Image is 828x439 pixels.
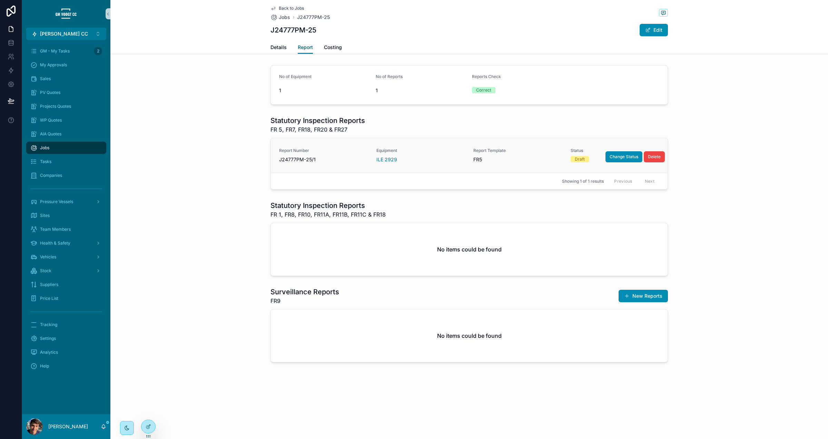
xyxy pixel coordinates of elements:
[648,154,661,160] span: Delete
[270,287,339,297] h1: Surveillance Reports
[40,296,58,301] span: Price List
[26,292,106,305] a: Price List
[279,74,312,79] span: No of Equipment
[26,278,106,291] a: Suppliers
[40,350,58,355] span: Analytics
[40,145,49,151] span: Jobs
[40,322,57,327] span: Tracking
[619,290,668,302] button: New Reports
[473,156,482,163] span: FR5
[26,73,106,85] a: Sales
[48,423,88,430] p: [PERSON_NAME]
[270,44,287,51] span: Details
[270,210,386,219] span: FR 1, FR8, FR10, FR11A, FR11B, FR11C & FR18
[26,28,106,40] button: Select Button
[298,41,313,54] a: Report
[270,6,304,11] a: Back to Jobs
[26,251,106,263] a: Vehicles
[270,125,365,134] span: FR 5, FR7, FR18, FR20 & FR27
[94,47,102,55] div: 2
[40,30,88,37] span: [PERSON_NAME] CC
[270,25,316,35] h1: J24777PM-25
[26,223,106,236] a: Team Members
[26,45,106,57] a: GM - My Tasks2
[270,41,287,55] a: Details
[26,142,106,154] a: Jobs
[40,254,56,260] span: Vehicles
[26,100,106,113] a: Projects Quotes
[26,318,106,331] a: Tracking
[271,138,668,173] a: Report NumberJ24777PM-25/1EquipmentILE 2929Report TemplateFR5StatusDraftDeleteChange Status
[40,159,51,164] span: Tasks
[644,151,665,162] button: Delete
[562,179,604,184] span: Showing 1 of 1 results
[297,14,330,21] a: J24777PM-25
[640,24,668,36] button: Edit
[40,363,49,369] span: Help
[270,201,386,210] h1: Statutory Inspection Reports
[472,74,501,79] span: Reports Check
[437,245,502,254] h2: No items could be found
[26,332,106,345] a: Settings
[26,265,106,277] a: Stock
[279,14,290,21] span: Jobs
[437,332,502,340] h2: No items could be found
[279,156,368,163] span: J24777PM-25/1
[22,40,110,381] div: scrollable content
[473,148,562,153] span: Report Template
[270,14,290,21] a: Jobs
[40,199,73,204] span: Pressure Vessels
[26,237,106,249] a: Health & Safety
[324,44,342,51] span: Costing
[55,8,77,19] img: App logo
[476,87,491,93] div: Correct
[40,268,51,274] span: Stock
[40,227,71,232] span: Team Members
[279,6,304,11] span: Back to Jobs
[376,148,465,153] span: Equipment
[40,62,67,68] span: My Approvals
[26,59,106,71] a: My Approvals
[26,360,106,372] a: Help
[270,116,365,125] h1: Statutory Inspection Reports
[575,156,585,162] div: Draft
[270,297,339,305] span: FR9
[40,213,50,218] span: Sites
[40,90,60,95] span: PV Quotes
[40,76,51,82] span: Sales
[26,195,106,208] a: Pressure Vessels
[279,87,370,94] span: 1
[40,240,70,246] span: Health & Safety
[40,117,62,123] span: WP Quotes
[26,86,106,99] a: PV Quotes
[40,282,58,287] span: Suppliers
[571,148,660,153] span: Status
[605,151,642,162] button: Change Status
[26,114,106,126] a: WP Quotes
[26,155,106,168] a: Tasks
[40,173,62,178] span: Companies
[40,104,71,109] span: Projects Quotes
[40,48,70,54] span: GM - My Tasks
[26,169,106,182] a: Companies
[376,156,397,163] a: ILE 2929
[26,209,106,222] a: Sites
[279,148,368,153] span: Report Number
[610,154,638,160] span: Change Status
[26,128,106,140] a: AIA Quotes
[26,346,106,359] a: Analytics
[324,41,342,55] a: Costing
[40,336,56,341] span: Settings
[376,74,403,79] span: No of Reports
[298,44,313,51] span: Report
[376,87,467,94] span: 1
[40,131,61,137] span: AIA Quotes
